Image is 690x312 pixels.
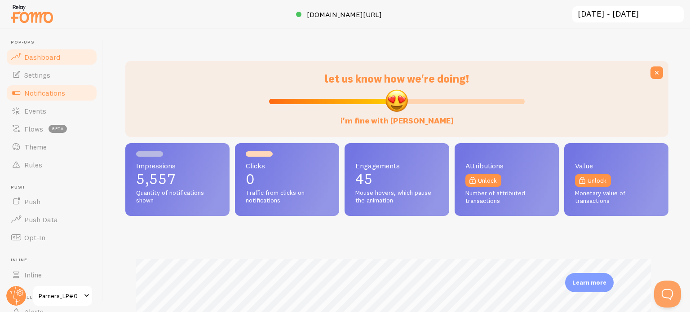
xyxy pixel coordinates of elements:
[24,88,65,97] span: Notifications
[24,270,42,279] span: Inline
[5,156,98,174] a: Rules
[11,257,98,263] span: Inline
[355,189,438,205] span: Mouse hovers, which pause the animation
[575,162,658,169] span: Value
[24,70,50,79] span: Settings
[24,53,60,62] span: Dashboard
[24,215,58,224] span: Push Data
[5,211,98,229] a: Push Data
[355,162,438,169] span: Engagements
[385,88,409,113] img: emoji.png
[246,162,328,169] span: Clicks
[5,229,98,246] a: Opt-In
[49,125,67,133] span: beta
[11,40,98,45] span: Pop-ups
[24,233,45,242] span: Opt-In
[246,189,328,205] span: Traffic from clicks on notifications
[355,172,438,186] p: 45
[465,189,548,205] span: Number of attributed transactions
[5,84,98,102] a: Notifications
[136,189,219,205] span: Quantity of notifications shown
[11,185,98,190] span: Push
[5,193,98,211] a: Push
[341,107,454,126] label: i'm fine with [PERSON_NAME]
[465,162,548,169] span: Attributions
[39,290,81,301] span: Parners_LP#0
[572,278,606,287] p: Learn more
[654,281,681,308] iframe: Help Scout Beacon - Open
[575,174,611,187] a: Unlock
[465,174,501,187] a: Unlock
[24,142,47,151] span: Theme
[5,66,98,84] a: Settings
[565,273,614,292] div: Learn more
[246,172,328,186] p: 0
[24,106,46,115] span: Events
[5,48,98,66] a: Dashboard
[9,2,54,25] img: fomo-relay-logo-orange.svg
[24,160,42,169] span: Rules
[136,172,219,186] p: 5,557
[5,266,98,284] a: Inline
[5,138,98,156] a: Theme
[575,189,658,205] span: Monetary value of transactions
[325,72,469,85] span: let us know how we're doing!
[136,162,219,169] span: Impressions
[24,124,43,133] span: Flows
[32,285,93,307] a: Parners_LP#0
[24,197,40,206] span: Push
[5,120,98,138] a: Flows beta
[5,102,98,120] a: Events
